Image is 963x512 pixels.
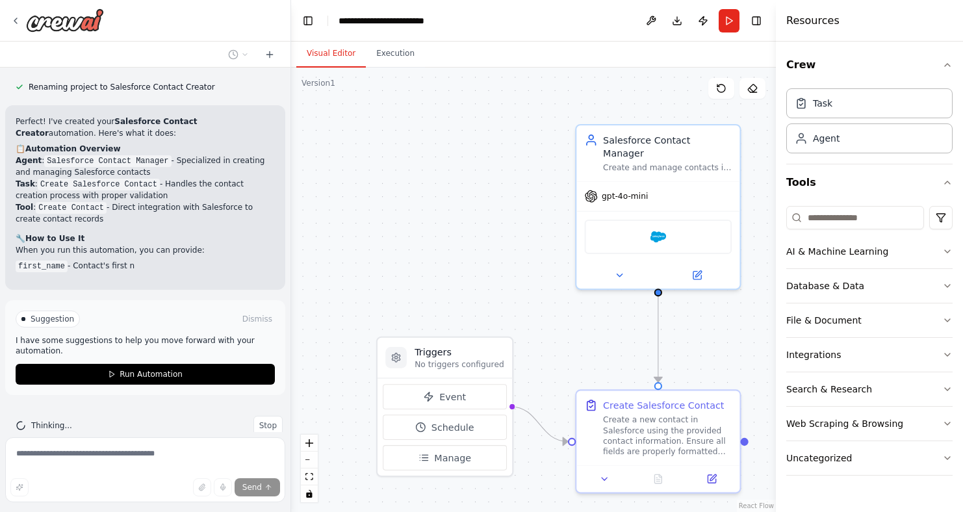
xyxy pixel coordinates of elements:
button: Send [235,478,280,496]
div: React Flow controls [301,435,318,502]
code: Create Salesforce Contact [38,179,160,190]
button: Execution [366,40,425,68]
button: Schedule [383,415,507,440]
button: zoom out [301,452,318,468]
button: Web Scraping & Browsing [786,407,953,441]
div: Search & Research [786,383,872,396]
button: Tools [786,164,953,201]
button: Integrations [786,338,953,372]
div: Uncategorized [786,452,852,465]
nav: breadcrumb [339,14,455,27]
strong: Tool [16,203,33,212]
div: Integrations [786,348,841,361]
button: Search & Research [786,372,953,406]
span: Event [439,390,466,403]
strong: Salesforce Contact Creator [16,117,198,138]
span: Schedule [431,420,474,433]
button: Improve this prompt [10,478,29,496]
button: Crew [786,47,953,83]
g: Edge from triggers to 70b9fddb-6921-43bb-a1da-b1287d67ae7b [511,400,568,448]
span: gpt-4o-mini [602,191,648,201]
li: : - Handles the contact creation process with proper validation [16,178,275,201]
span: Renaming project to Salesforce Contact Creator [29,82,215,92]
button: Upload files [193,478,211,496]
span: Suggestion [31,314,74,324]
li: : - Direct integration with Salesforce to create contact records [16,201,275,225]
div: AI & Machine Learning [786,245,888,258]
h4: Resources [786,13,840,29]
button: Run Automation [16,364,275,385]
div: Web Scraping & Browsing [786,417,903,430]
h3: Triggers [415,346,504,359]
div: Create a new contact in Salesforce using the provided contact information. Ensure all fields are ... [603,415,732,457]
code: Create Contact [36,202,107,214]
div: Tools [786,201,953,486]
div: Version 1 [302,78,335,88]
button: Visual Editor [296,40,366,68]
button: fit view [301,468,318,485]
button: File & Document [786,303,953,337]
h2: 📋 [16,143,275,155]
div: Create Salesforce ContactCreate a new contact in Salesforce using the provided contact informatio... [575,389,741,493]
li: : - Specialized in creating and managing Salesforce contacts [16,155,275,178]
div: Crew [786,83,953,164]
button: Hide left sidebar [299,12,317,30]
div: Salesforce Contact ManagerCreate and manage contacts in Salesforce efficiently by taking contact ... [575,124,741,290]
span: Manage [434,451,471,464]
strong: Automation Overview [25,144,120,153]
button: Manage [383,445,507,470]
div: File & Document [786,314,862,327]
button: Dismiss [240,313,275,326]
button: Uncategorized [786,441,953,475]
div: Salesforce Contact Manager [603,133,732,160]
button: AI & Machine Learning [786,235,953,268]
p: Perfect! I've created your automation. Here's what it does: [16,116,275,139]
code: Salesforce Contact Manager [44,155,171,167]
div: Create and manage contacts in Salesforce efficiently by taking contact information and creating p... [603,162,732,173]
g: Edge from ddeb0b10-abbb-429b-8789-87a0b36392eb to 70b9fddb-6921-43bb-a1da-b1287d67ae7b [652,283,665,382]
button: Event [383,384,507,409]
button: Open in side panel [689,471,734,487]
button: zoom in [301,435,318,452]
button: Click to speak your automation idea [214,478,232,496]
p: No triggers configured [415,359,504,369]
button: Database & Data [786,269,953,303]
button: Switch to previous chat [223,47,254,62]
p: I have some suggestions to help you move forward with your automation. [16,335,275,356]
button: toggle interactivity [301,485,318,502]
button: No output available [630,471,686,487]
img: Salesforce [650,229,667,245]
button: Open in side panel [660,267,734,283]
strong: Task [16,179,35,188]
strong: Agent [16,156,42,165]
span: Stop [259,420,277,431]
span: Send [242,482,262,493]
a: React Flow attribution [739,502,774,509]
div: Create Salesforce Contact [603,399,724,412]
img: Logo [26,8,104,32]
div: Agent [813,132,840,145]
p: When you run this automation, you can provide: [16,244,275,256]
div: Task [813,97,832,110]
div: Database & Data [786,279,864,292]
button: Hide right sidebar [747,12,765,30]
li: - Contact's first n [16,260,275,272]
button: Stop [253,416,283,435]
button: Start a new chat [259,47,280,62]
span: Run Automation [120,369,183,379]
strong: How to Use It [25,234,84,243]
code: first_name [16,261,68,272]
h2: 🔧 [16,233,275,244]
span: Thinking... [31,420,72,431]
div: TriggersNo triggers configuredEventScheduleManage [376,337,513,477]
